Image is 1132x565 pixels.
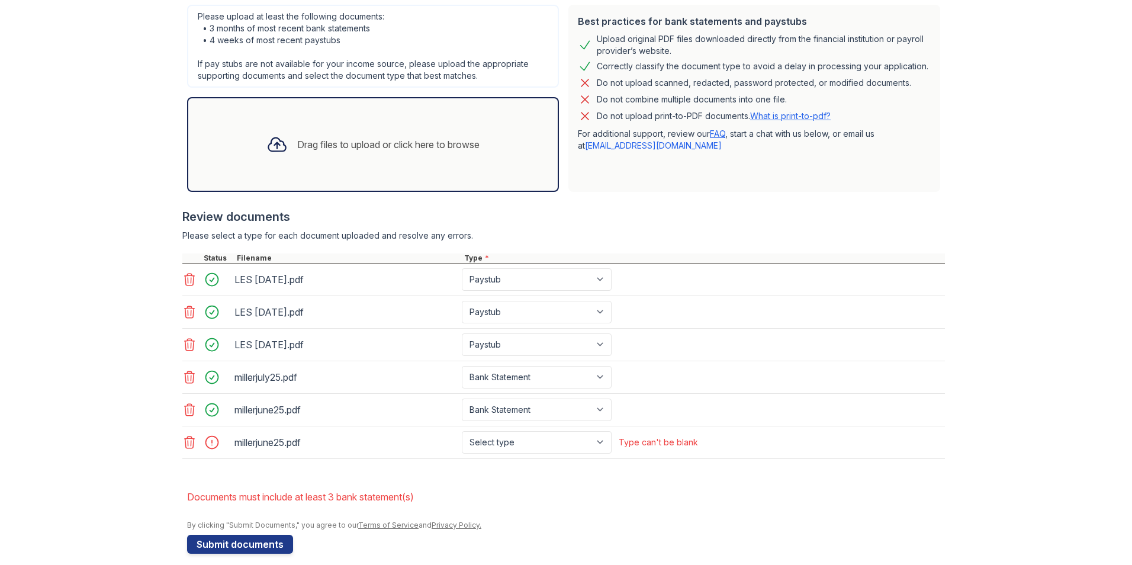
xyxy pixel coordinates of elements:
[182,230,945,242] div: Please select a type for each document uploaded and resolve any errors.
[201,253,234,263] div: Status
[597,110,831,122] p: Do not upload print-to-PDF documents.
[597,76,911,90] div: Do not upload scanned, redacted, password protected, or modified documents.
[187,5,559,88] div: Please upload at least the following documents: • 3 months of most recent bank statements • 4 wee...
[187,535,293,554] button: Submit documents
[462,253,945,263] div: Type
[187,521,945,530] div: By clicking "Submit Documents," you agree to our and
[750,111,831,121] a: What is print-to-pdf?
[234,400,457,419] div: millerjune25.pdf
[234,335,457,354] div: LES [DATE].pdf
[234,270,457,289] div: LES [DATE].pdf
[578,128,931,152] p: For additional support, review our , start a chat with us below, or email us at
[585,140,722,150] a: [EMAIL_ADDRESS][DOMAIN_NAME]
[234,253,462,263] div: Filename
[710,129,725,139] a: FAQ
[358,521,419,529] a: Terms of Service
[297,137,480,152] div: Drag files to upload or click here to browse
[182,208,945,225] div: Review documents
[234,303,457,322] div: LES [DATE].pdf
[597,33,931,57] div: Upload original PDF files downloaded directly from the financial institution or payroll provider’...
[432,521,481,529] a: Privacy Policy.
[619,436,698,448] div: Type can't be blank
[597,59,928,73] div: Correctly classify the document type to avoid a delay in processing your application.
[578,14,931,28] div: Best practices for bank statements and paystubs
[234,433,457,452] div: millerjune25.pdf
[187,485,945,509] li: Documents must include at least 3 bank statement(s)
[597,92,787,107] div: Do not combine multiple documents into one file.
[234,368,457,387] div: millerjuly25.pdf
